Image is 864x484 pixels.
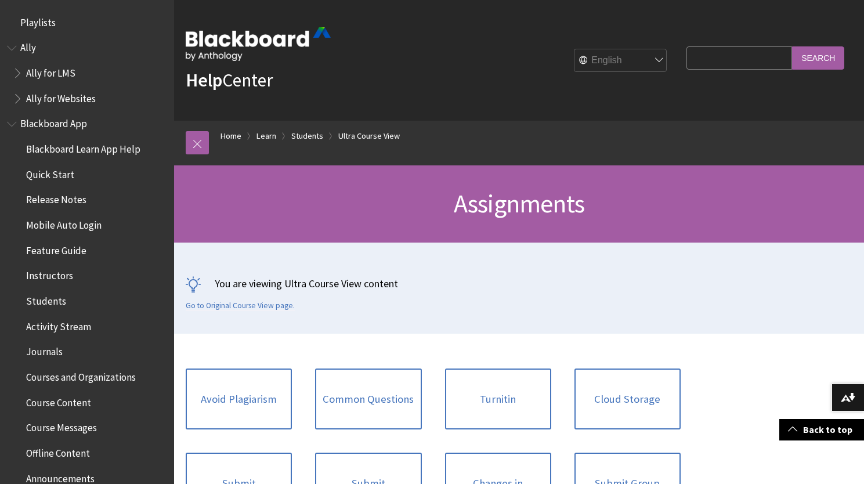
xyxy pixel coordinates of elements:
[574,49,667,73] select: Site Language Selector
[26,215,102,231] span: Mobile Auto Login
[186,68,222,92] strong: Help
[256,129,276,143] a: Learn
[220,129,241,143] a: Home
[26,418,97,434] span: Course Messages
[26,139,140,155] span: Blackboard Learn App Help
[445,369,551,430] a: Turnitin
[26,266,73,282] span: Instructors
[186,68,273,92] a: HelpCenter
[574,369,681,430] a: Cloud Storage
[7,38,167,109] nav: Book outline for Anthology Ally Help
[20,38,36,54] span: Ally
[792,46,844,69] input: Search
[26,291,66,307] span: Students
[7,13,167,32] nav: Book outline for Playlists
[186,369,292,430] a: Avoid Plagiarism
[186,301,295,311] a: Go to Original Course View page.
[338,129,400,143] a: Ultra Course View
[20,114,87,130] span: Blackboard App
[26,393,91,409] span: Course Content
[26,190,86,206] span: Release Notes
[26,367,136,383] span: Courses and Organizations
[291,129,323,143] a: Students
[454,187,584,219] span: Assignments
[26,63,75,79] span: Ally for LMS
[315,369,421,430] a: Common Questions
[26,443,90,459] span: Offline Content
[186,27,331,61] img: Blackboard by Anthology
[186,276,852,291] p: You are viewing Ultra Course View content
[26,342,63,358] span: Journals
[20,13,56,28] span: Playlists
[26,317,91,333] span: Activity Stream
[26,165,74,180] span: Quick Start
[26,241,86,257] span: Feature Guide
[26,89,96,104] span: Ally for Websites
[779,419,864,440] a: Back to top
